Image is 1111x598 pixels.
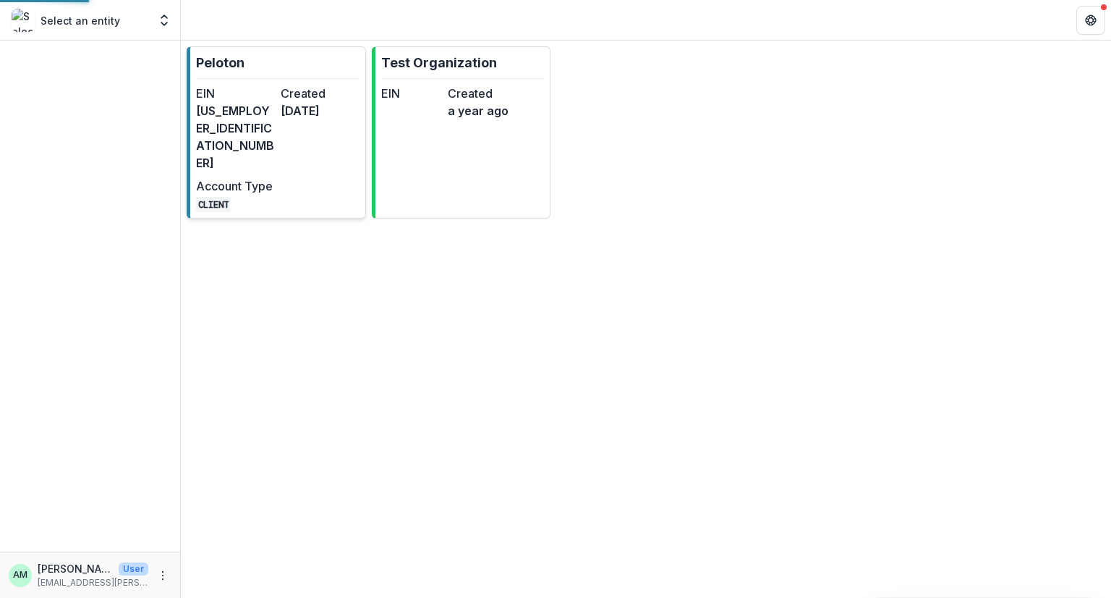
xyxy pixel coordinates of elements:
[38,561,113,576] p: [PERSON_NAME]
[38,576,148,589] p: [EMAIL_ADDRESS][PERSON_NAME][DOMAIN_NAME]
[381,85,442,102] dt: EIN
[281,85,359,102] dt: Created
[154,6,174,35] button: Open entity switcher
[196,53,244,72] p: Peloton
[281,102,359,119] dd: [DATE]
[13,570,27,580] div: Alia McCants
[196,85,275,102] dt: EIN
[448,102,508,119] dd: a year ago
[154,567,171,584] button: More
[196,197,231,212] code: CLIENT
[12,9,35,32] img: Select an entity
[196,177,275,195] dt: Account Type
[1076,6,1105,35] button: Get Help
[119,563,148,576] p: User
[448,85,508,102] dt: Created
[372,46,551,219] a: Test OrganizationEINCreateda year ago
[196,102,275,172] dd: [US_EMPLOYER_IDENTIFICATION_NUMBER]
[381,53,497,72] p: Test Organization
[187,46,366,219] a: PelotonEIN[US_EMPLOYER_IDENTIFICATION_NUMBER]Created[DATE]Account TypeCLIENT
[41,13,120,28] p: Select an entity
